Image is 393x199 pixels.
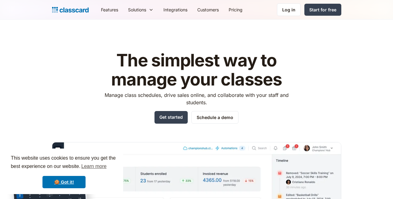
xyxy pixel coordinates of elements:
a: learn more about cookies [80,162,107,171]
a: Log in [277,3,301,16]
div: Start for free [309,6,336,13]
div: Log in [282,6,295,13]
a: Schedule a demo [191,111,239,124]
a: Integrations [158,3,192,17]
a: home [52,6,89,14]
div: Solutions [128,6,146,13]
h1: The simplest way to manage your classes [99,51,294,89]
a: Pricing [224,3,247,17]
a: Start for free [304,4,341,16]
div: cookieconsent [5,149,123,194]
div: Solutions [123,3,158,17]
a: dismiss cookie message [42,176,86,188]
a: Get started [154,111,188,124]
p: Manage class schedules, drive sales online, and collaborate with your staff and students. [99,91,294,106]
a: Customers [192,3,224,17]
a: Features [96,3,123,17]
span: This website uses cookies to ensure you get the best experience on our website. [11,154,117,171]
